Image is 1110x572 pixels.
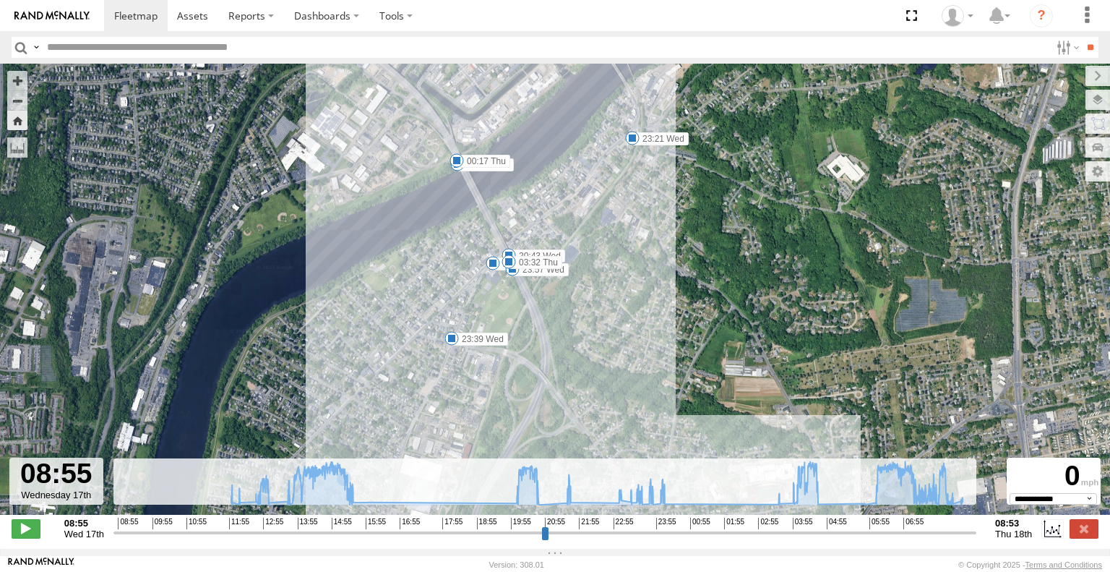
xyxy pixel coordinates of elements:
[7,71,27,90] button: Zoom in
[263,518,283,529] span: 12:55
[958,560,1102,569] div: © Copyright 2025 -
[937,5,978,27] div: Viet Nguyen
[656,518,676,529] span: 23:55
[442,518,462,529] span: 17:55
[509,249,565,262] label: 20:43 Wed
[545,518,565,529] span: 20:55
[477,518,497,529] span: 18:55
[512,263,569,276] label: 23:57 Wed
[1030,4,1053,27] i: ?
[400,518,420,529] span: 16:55
[1085,161,1110,182] label: Map Settings
[511,518,531,529] span: 19:55
[690,518,710,529] span: 00:55
[758,518,778,529] span: 02:55
[903,518,924,529] span: 06:55
[7,137,27,158] label: Measure
[1051,37,1082,58] label: Search Filter Options
[7,90,27,111] button: Zoom out
[152,518,173,529] span: 09:55
[1070,519,1098,538] label: Close
[332,518,352,529] span: 14:55
[64,518,104,529] strong: 08:55
[827,518,847,529] span: 04:55
[452,333,508,346] label: 23:39 Wed
[64,529,104,539] span: Wed 17th Sep 2025
[995,529,1032,539] span: Thu 18th Sep 2025
[1009,460,1098,493] div: 0
[489,560,544,569] div: Version: 308.01
[457,155,510,168] label: 00:17 Thu
[12,519,40,538] label: Play/Stop
[298,518,318,529] span: 13:55
[509,256,562,269] label: 03:32 Thu
[1025,560,1102,569] a: Terms and Conditions
[869,518,890,529] span: 05:55
[457,158,514,171] label: 21:38 Wed
[30,37,42,58] label: Search Query
[579,518,599,529] span: 21:55
[724,518,744,529] span: 01:55
[229,518,249,529] span: 11:55
[632,132,689,145] label: 23:21 Wed
[186,518,207,529] span: 10:55
[614,518,634,529] span: 22:55
[118,518,138,529] span: 08:55
[7,111,27,130] button: Zoom Home
[793,518,813,529] span: 03:55
[14,11,90,21] img: rand-logo.svg
[8,558,74,572] a: Visit our Website
[366,518,386,529] span: 15:55
[995,518,1032,529] strong: 08:53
